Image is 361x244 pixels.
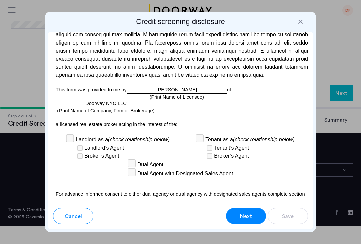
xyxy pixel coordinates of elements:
[150,94,204,101] div: (Print Name of Licensee)
[214,144,249,152] span: Tenant’s Agent
[53,185,308,215] p: For advance informed consent to either dual agency or dual agency with designated sales agents co...
[48,17,313,27] h2: Credit screening disclosure
[137,170,233,178] span: Dual Agent with Designated Sales Agent
[65,213,82,221] span: Cancel
[137,161,163,169] span: Dual Agent
[84,152,119,160] span: Broker’s Agent
[57,107,154,115] div: (Print Name of Company, Firm or Brokerage)
[76,136,170,144] span: Landlord as a
[84,144,124,152] span: Landlord’s Agent
[240,213,252,221] span: Next
[226,208,266,224] button: button
[205,136,295,144] span: Tenant as a
[214,152,249,160] span: Broker’s Agent
[53,86,308,114] div: This form was provided to me by of
[268,208,308,224] button: button
[282,213,294,221] span: Save
[233,137,295,143] i: (check relationship below)
[53,208,93,224] button: button
[127,86,227,94] div: [PERSON_NAME]
[108,137,170,143] i: (check relationship below)
[53,121,308,128] p: a licensed real estate broker acting in the interest of the:
[56,100,156,108] div: Doorway NYC LLC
